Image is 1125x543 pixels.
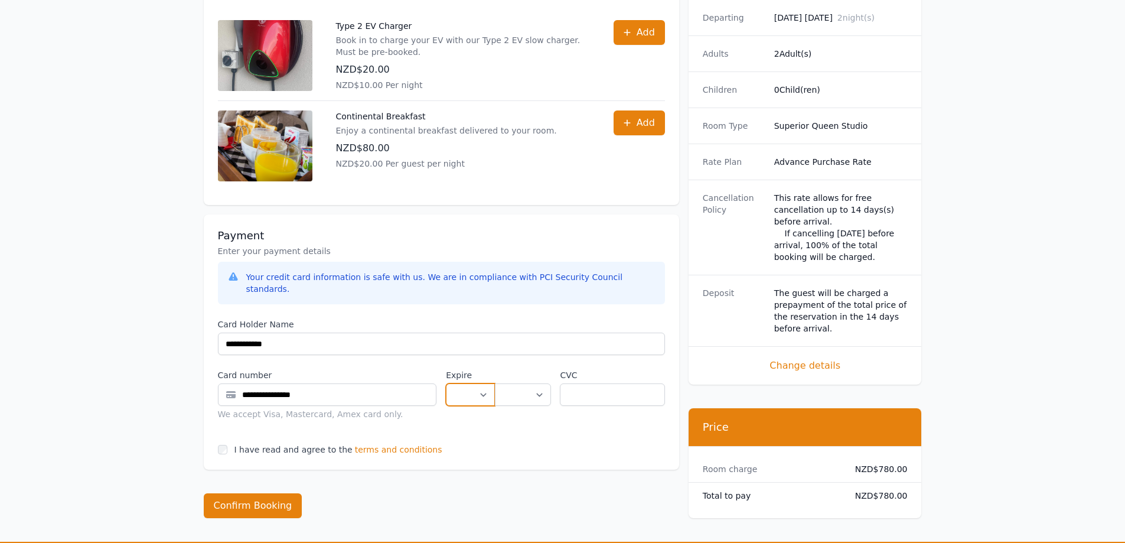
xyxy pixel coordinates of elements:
dt: Adults [703,48,765,60]
p: Enjoy a continental breakfast delivered to your room. [336,125,557,136]
label: Card number [218,369,437,381]
label: Card Holder Name [218,318,665,330]
dd: Advance Purchase Rate [774,156,908,168]
dt: Total to pay [703,490,836,502]
dd: The guest will be charged a prepayment of the total price of the reservation in the 14 days befor... [774,287,908,334]
dt: Cancellation Policy [703,192,765,263]
dt: Room Type [703,120,765,132]
dd: [DATE] [DATE] [774,12,908,24]
span: Add [637,25,655,40]
span: terms and conditions [355,444,442,456]
button: Confirm Booking [204,493,302,518]
img: Type 2 EV Charger [218,20,312,91]
span: 2 night(s) [837,13,875,22]
label: . [495,369,550,381]
h3: Price [703,420,908,434]
dt: Rate Plan [703,156,765,168]
dd: NZD$780.00 [846,463,908,475]
p: NZD$10.00 Per night [336,79,590,91]
dt: Children [703,84,765,96]
dd: NZD$780.00 [846,490,908,502]
div: We accept Visa, Mastercard, Amex card only. [218,408,437,420]
p: Type 2 EV Charger [336,20,590,32]
label: Expire [446,369,495,381]
dd: Superior Queen Studio [774,120,908,132]
span: Change details [703,359,908,373]
dd: 2 Adult(s) [774,48,908,60]
label: CVC [560,369,664,381]
button: Add [614,110,665,135]
label: I have read and agree to the [234,445,353,454]
div: This rate allows for free cancellation up to 14 days(s) before arrival. If cancelling [DATE] befo... [774,192,908,263]
dt: Departing [703,12,765,24]
p: NZD$20.00 Per guest per night [336,158,557,170]
h3: Payment [218,229,665,243]
img: Continental Breakfast [218,110,312,181]
span: Add [637,116,655,130]
p: Book in to charge your EV with our Type 2 EV slow charger. Must be pre-booked. [336,34,590,58]
div: Your credit card information is safe with us. We are in compliance with PCI Security Council stan... [246,271,656,295]
dt: Deposit [703,287,765,334]
dt: Room charge [703,463,836,475]
dd: 0 Child(ren) [774,84,908,96]
p: NZD$20.00 [336,63,590,77]
p: NZD$80.00 [336,141,557,155]
button: Add [614,20,665,45]
p: Enter your payment details [218,245,665,257]
p: Continental Breakfast [336,110,557,122]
